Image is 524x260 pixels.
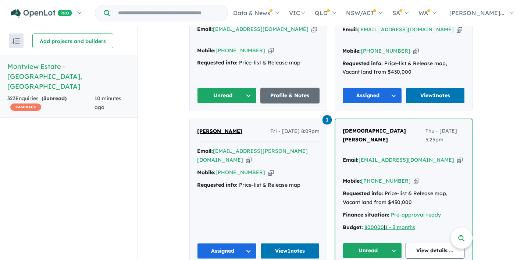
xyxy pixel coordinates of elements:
span: [PERSON_NAME] [197,128,242,134]
strong: Email: [197,148,213,154]
a: [PHONE_NUMBER] [361,178,411,184]
div: Price-list & Release map, Vacant land from $430,000 [343,189,464,207]
div: | [343,223,464,232]
button: Unread [343,243,402,259]
button: Copy [311,25,317,33]
button: Copy [246,156,252,164]
a: [DEMOGRAPHIC_DATA][PERSON_NAME] [343,127,425,144]
img: sort.svg [13,38,20,44]
a: Pre-approval ready [391,211,441,218]
span: 10 minutes ago [95,95,121,110]
a: [PERSON_NAME] [197,127,242,136]
a: 1 - 3 months [385,224,415,231]
div: 323 Enquir ies [7,94,95,112]
strong: Finance situation: [343,211,389,218]
button: Copy [268,169,274,176]
strong: Requested info: [343,190,383,197]
span: CASHBACK [10,103,41,111]
strong: Mobile: [342,48,361,54]
div: Price-list & Release map, Vacant land from $430,000 [342,59,465,77]
div: Price-list & Release map [197,181,320,190]
button: Copy [457,26,462,34]
strong: Email: [197,26,213,32]
a: [PHONE_NUMBER] [215,169,265,176]
a: [PHONE_NUMBER] [361,48,410,54]
a: [PHONE_NUMBER] [215,47,265,54]
span: Fri - [DATE] 8:09pm [270,127,320,136]
strong: Requested info: [197,182,238,188]
strong: Mobile: [343,178,361,184]
a: [EMAIL_ADDRESS][PERSON_NAME][DOMAIN_NAME] [197,148,308,163]
button: Add projects and builders [32,34,113,48]
button: Unread [197,88,257,103]
button: Assigned [197,243,257,259]
strong: Requested info: [342,60,383,67]
strong: Mobile: [197,47,215,54]
button: Assigned [342,88,402,103]
div: Price-list & Release map [197,59,320,67]
a: [EMAIL_ADDRESS][DOMAIN_NAME] [359,157,454,163]
strong: Email: [343,157,359,163]
a: View1notes [406,88,465,103]
a: View details ... [406,243,465,259]
img: Openlot PRO Logo White [11,9,72,18]
button: Copy [457,156,463,164]
button: Copy [414,177,419,185]
strong: Budget: [343,224,363,231]
span: [DEMOGRAPHIC_DATA][PERSON_NAME] [343,127,406,143]
strong: Email: [342,26,358,33]
strong: ( unread) [42,95,67,102]
button: Copy [268,47,274,55]
a: [EMAIL_ADDRESS][DOMAIN_NAME] [358,26,454,33]
strong: Mobile: [197,169,215,176]
a: Profile & Notes [260,88,320,103]
strong: Requested info: [197,59,238,66]
span: [PERSON_NAME]... [449,9,505,17]
button: Copy [413,47,419,55]
a: View1notes [260,243,320,259]
h5: Montview Estate - [GEOGRAPHIC_DATA] , [GEOGRAPHIC_DATA] [7,62,130,91]
a: [EMAIL_ADDRESS][DOMAIN_NAME] [213,26,309,32]
a: 800000 [364,224,384,231]
span: 3 [43,95,46,102]
span: 1 [322,115,332,124]
a: 1 [322,114,332,124]
span: Thu - [DATE] 5:25pm [425,127,464,144]
input: Try estate name, suburb, builder or developer [111,5,226,21]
